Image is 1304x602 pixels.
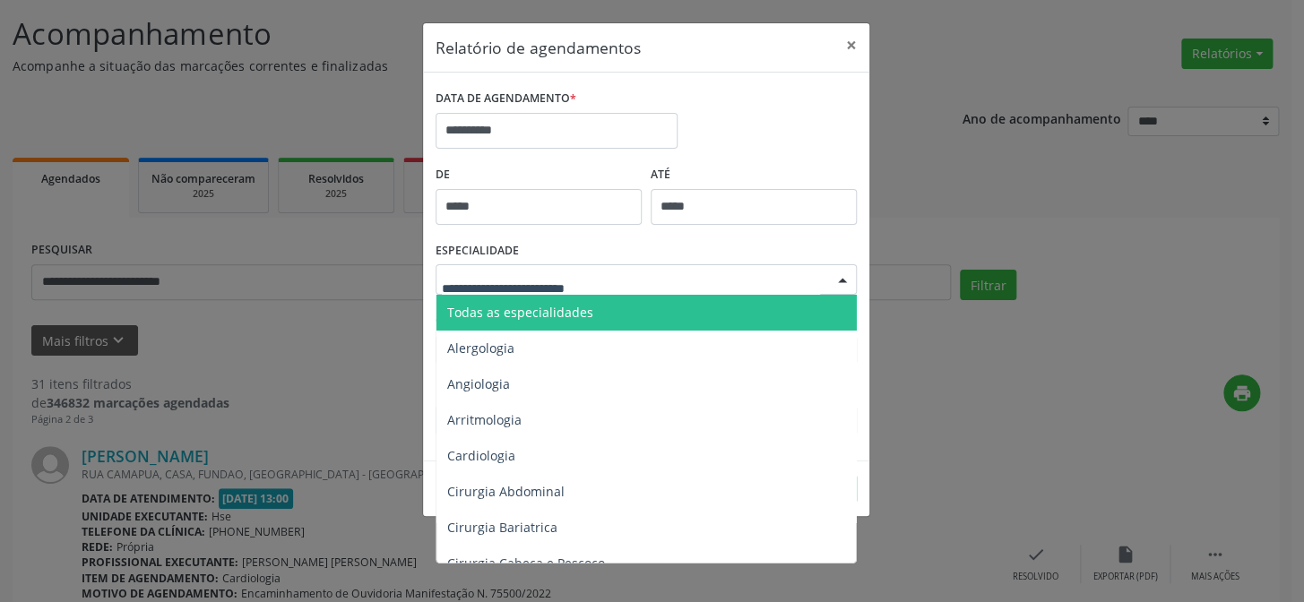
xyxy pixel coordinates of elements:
[436,161,642,189] label: De
[447,411,522,428] span: Arritmologia
[447,447,515,464] span: Cardiologia
[447,304,593,321] span: Todas as especialidades
[447,483,565,500] span: Cirurgia Abdominal
[447,375,510,392] span: Angiologia
[436,85,576,113] label: DATA DE AGENDAMENTO
[447,340,514,357] span: Alergologia
[436,36,641,59] h5: Relatório de agendamentos
[447,519,557,536] span: Cirurgia Bariatrica
[833,23,869,67] button: Close
[651,161,857,189] label: ATÉ
[447,555,605,572] span: Cirurgia Cabeça e Pescoço
[436,237,519,265] label: ESPECIALIDADE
